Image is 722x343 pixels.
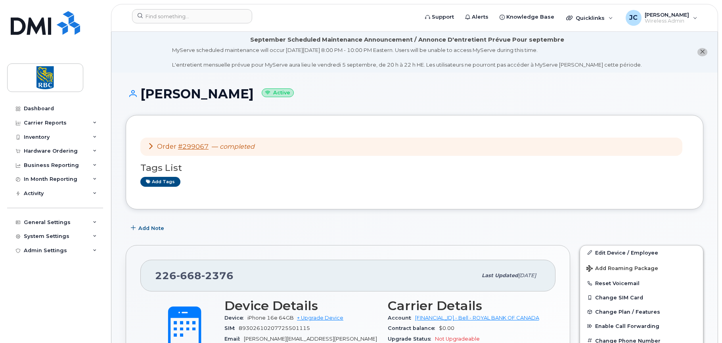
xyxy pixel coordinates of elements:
span: 2376 [201,270,234,282]
button: Enable Call Forwarding [580,319,703,333]
button: Reset Voicemail [580,276,703,290]
span: iPhone 16e 64GB [247,315,294,321]
span: 668 [176,270,201,282]
span: $0.00 [439,325,454,331]
a: [FINANCIAL_ID] - Bell - ROYAL BANK OF CANADA [415,315,539,321]
span: [DATE] [518,272,536,278]
span: Not Upgradeable [435,336,480,342]
span: Device [224,315,247,321]
span: Change Plan / Features [595,309,660,315]
a: Add tags [140,177,180,187]
span: Enable Call Forwarding [595,323,659,329]
span: SIM [224,325,239,331]
a: + Upgrade Device [297,315,343,321]
button: Add Roaming Package [580,260,703,276]
button: close notification [697,48,707,56]
span: 89302610207725501115 [239,325,310,331]
h1: [PERSON_NAME] [126,87,703,101]
span: Order [157,143,176,150]
span: — [212,143,255,150]
button: Add Note [126,221,171,236]
span: Account [388,315,415,321]
span: Email [224,336,244,342]
div: September Scheduled Maintenance Announcement / Annonce D'entretient Prévue Pour septembre [250,36,564,44]
span: Contract balance [388,325,439,331]
button: Change SIM Card [580,290,703,305]
em: completed [220,143,255,150]
h3: Carrier Details [388,299,542,313]
div: MyServe scheduled maintenance will occur [DATE][DATE] 8:00 PM - 10:00 PM Eastern. Users will be u... [172,46,642,69]
h3: Tags List [140,163,689,173]
a: #299067 [178,143,209,150]
span: 226 [155,270,234,282]
span: Add Note [138,224,164,232]
h3: Device Details [224,299,378,313]
span: Last updated [482,272,518,278]
small: Active [262,88,294,98]
span: Add Roaming Package [586,265,658,273]
a: Edit Device / Employee [580,245,703,260]
button: Change Plan / Features [580,305,703,319]
span: Upgrade Status [388,336,435,342]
